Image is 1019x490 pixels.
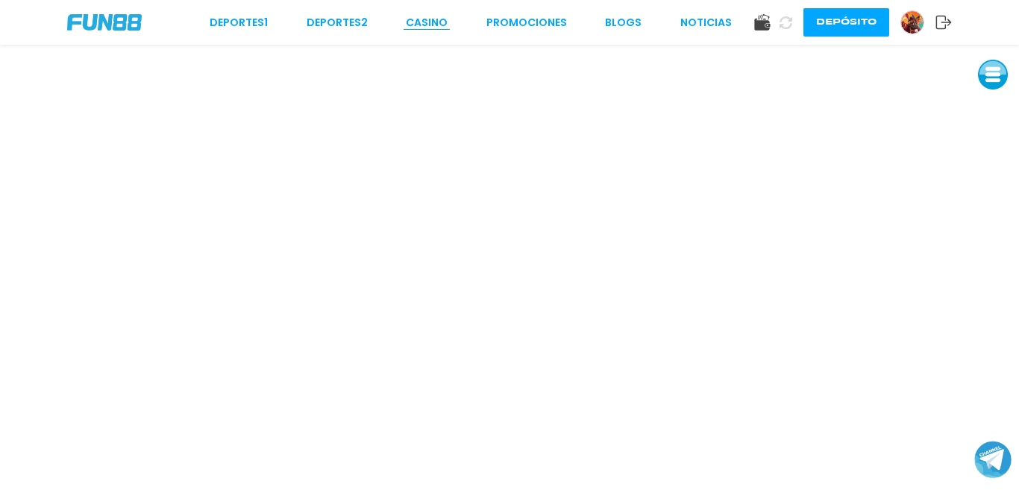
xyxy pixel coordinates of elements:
button: Join telegram channel [974,440,1012,479]
a: CASINO [406,15,448,31]
a: Avatar [900,10,935,34]
a: BLOGS [605,15,642,31]
img: Company Logo [67,14,142,31]
button: Depósito [803,8,889,37]
img: Avatar [901,11,924,34]
a: Deportes1 [210,15,268,31]
a: NOTICIAS [680,15,732,31]
a: Promociones [486,15,567,31]
a: Deportes2 [307,15,368,31]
